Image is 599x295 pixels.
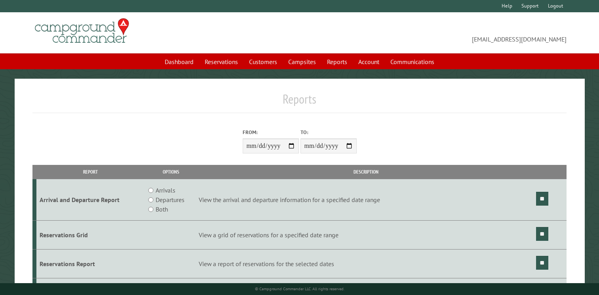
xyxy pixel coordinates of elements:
td: View a grid of reservations for a specified date range [198,221,535,250]
td: View a report of reservations for the selected dates [198,249,535,278]
label: Arrivals [156,185,175,195]
span: [EMAIL_ADDRESS][DOMAIN_NAME] [300,22,567,44]
th: Report [36,165,145,179]
small: © Campground Commander LLC. All rights reserved. [255,286,344,291]
label: From: [243,129,299,136]
label: Both [156,204,168,214]
td: View the arrival and departure information for a specified date range [198,179,535,221]
a: Communications [386,54,439,69]
h1: Reports [32,91,567,113]
img: Campground Commander [32,15,131,46]
a: Campsites [283,54,321,69]
a: Reservations [200,54,243,69]
a: Account [354,54,384,69]
a: Customers [244,54,282,69]
th: Options [145,165,198,179]
a: Dashboard [160,54,198,69]
label: To: [300,129,357,136]
a: Reports [322,54,352,69]
th: Description [198,165,535,179]
td: Reservations Report [36,249,145,278]
td: Reservations Grid [36,221,145,250]
td: Arrival and Departure Report [36,179,145,221]
label: Departures [156,195,184,204]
